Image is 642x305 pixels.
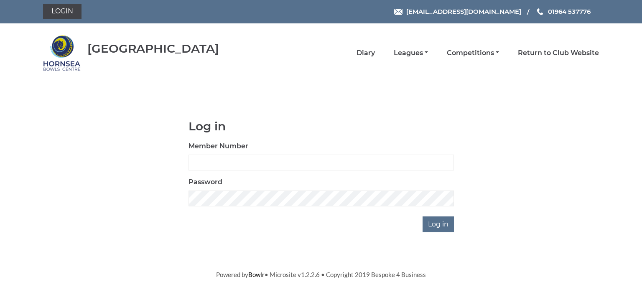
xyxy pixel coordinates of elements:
a: Bowlr [248,271,265,278]
a: Phone us 01964 537776 [536,7,591,16]
label: Member Number [189,141,248,151]
img: Email [394,9,403,15]
h1: Log in [189,120,454,133]
a: Return to Club Website [518,48,599,58]
a: Login [43,4,82,19]
img: Phone us [537,8,543,15]
span: [EMAIL_ADDRESS][DOMAIN_NAME] [406,8,521,15]
img: Hornsea Bowls Centre [43,34,81,72]
div: [GEOGRAPHIC_DATA] [87,42,219,55]
span: 01964 537776 [548,8,591,15]
span: Powered by • Microsite v1.2.2.6 • Copyright 2019 Bespoke 4 Business [216,271,426,278]
input: Log in [423,216,454,232]
a: Diary [357,48,375,58]
a: Competitions [447,48,499,58]
label: Password [189,177,222,187]
a: Leagues [394,48,428,58]
a: Email [EMAIL_ADDRESS][DOMAIN_NAME] [394,7,521,16]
